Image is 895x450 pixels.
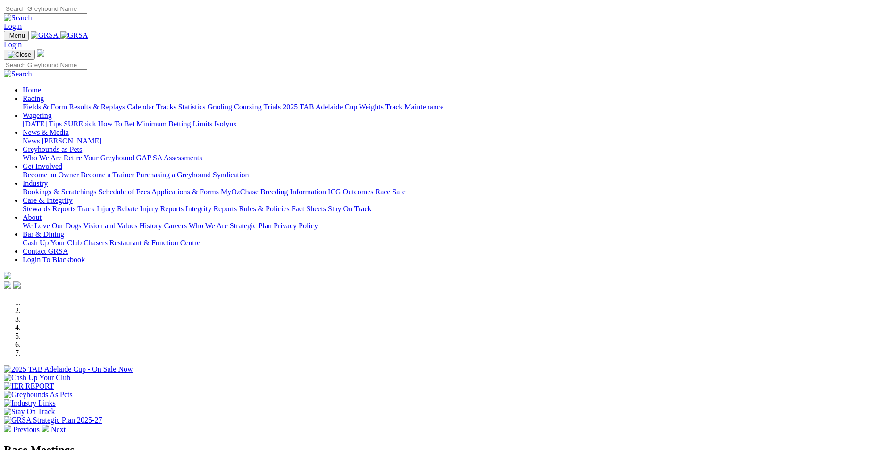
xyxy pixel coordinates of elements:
[23,239,891,247] div: Bar & Dining
[385,103,443,111] a: Track Maintenance
[23,171,891,179] div: Get Involved
[98,120,135,128] a: How To Bet
[81,171,134,179] a: Become a Trainer
[23,94,44,102] a: Racing
[84,239,200,247] a: Chasers Restaurant & Function Centre
[189,222,228,230] a: Who We Are
[42,425,66,433] a: Next
[375,188,405,196] a: Race Safe
[23,247,68,255] a: Contact GRSA
[98,188,150,196] a: Schedule of Fees
[185,205,237,213] a: Integrity Reports
[4,391,73,399] img: Greyhounds As Pets
[23,230,64,238] a: Bar & Dining
[60,31,88,40] img: GRSA
[230,222,272,230] a: Strategic Plan
[13,425,40,433] span: Previous
[23,171,79,179] a: Become an Owner
[23,86,41,94] a: Home
[51,425,66,433] span: Next
[283,103,357,111] a: 2025 TAB Adelaide Cup
[4,41,22,49] a: Login
[23,145,82,153] a: Greyhounds as Pets
[4,22,22,30] a: Login
[4,425,11,432] img: chevron-left-pager-white.svg
[4,60,87,70] input: Search
[77,205,138,213] a: Track Injury Rebate
[136,171,211,179] a: Purchasing a Greyhound
[23,222,891,230] div: About
[4,50,35,60] button: Toggle navigation
[140,205,184,213] a: Injury Reports
[23,120,62,128] a: [DATE] Tips
[4,272,11,279] img: logo-grsa-white.png
[136,120,212,128] a: Minimum Betting Limits
[260,188,326,196] a: Breeding Information
[234,103,262,111] a: Coursing
[42,137,101,145] a: [PERSON_NAME]
[139,222,162,230] a: History
[23,179,48,187] a: Industry
[23,154,891,162] div: Greyhounds as Pets
[359,103,384,111] a: Weights
[208,103,232,111] a: Grading
[164,222,187,230] a: Careers
[13,281,21,289] img: twitter.svg
[136,154,202,162] a: GAP SA Assessments
[23,222,81,230] a: We Love Our Dogs
[4,281,11,289] img: facebook.svg
[8,51,31,58] img: Close
[4,408,55,416] img: Stay On Track
[23,128,69,136] a: News & Media
[23,111,52,119] a: Wagering
[23,188,96,196] a: Bookings & Scratchings
[4,14,32,22] img: Search
[156,103,176,111] a: Tracks
[4,70,32,78] img: Search
[213,171,249,179] a: Syndication
[4,416,102,425] img: GRSA Strategic Plan 2025-27
[23,188,891,196] div: Industry
[239,205,290,213] a: Rules & Policies
[23,103,67,111] a: Fields & Form
[4,374,70,382] img: Cash Up Your Club
[328,205,371,213] a: Stay On Track
[23,256,85,264] a: Login To Blackbook
[83,222,137,230] a: Vision and Values
[9,32,25,39] span: Menu
[292,205,326,213] a: Fact Sheets
[4,365,133,374] img: 2025 TAB Adelaide Cup - On Sale Now
[31,31,59,40] img: GRSA
[23,205,891,213] div: Care & Integrity
[23,213,42,221] a: About
[178,103,206,111] a: Statistics
[69,103,125,111] a: Results & Replays
[4,31,29,41] button: Toggle navigation
[263,103,281,111] a: Trials
[151,188,219,196] a: Applications & Forms
[37,49,44,57] img: logo-grsa-white.png
[23,120,891,128] div: Wagering
[23,137,40,145] a: News
[64,120,96,128] a: SUREpick
[64,154,134,162] a: Retire Your Greyhound
[4,425,42,433] a: Previous
[42,425,49,432] img: chevron-right-pager-white.svg
[214,120,237,128] a: Isolynx
[4,382,54,391] img: IER REPORT
[23,162,62,170] a: Get Involved
[127,103,154,111] a: Calendar
[23,196,73,204] a: Care & Integrity
[23,239,82,247] a: Cash Up Your Club
[23,103,891,111] div: Racing
[328,188,373,196] a: ICG Outcomes
[4,4,87,14] input: Search
[4,399,56,408] img: Industry Links
[23,205,75,213] a: Stewards Reports
[274,222,318,230] a: Privacy Policy
[221,188,259,196] a: MyOzChase
[23,137,891,145] div: News & Media
[23,154,62,162] a: Who We Are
